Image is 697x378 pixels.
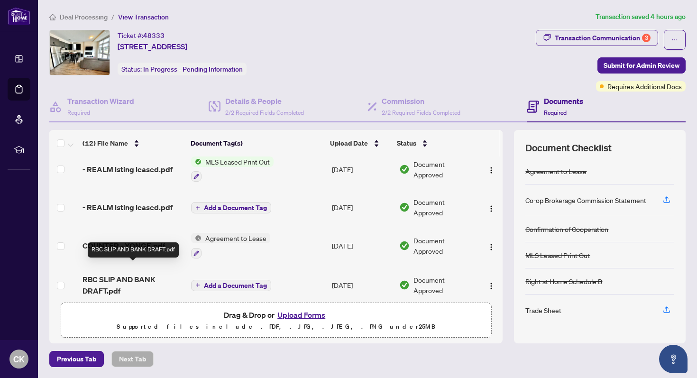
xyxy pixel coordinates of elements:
button: Logo [484,200,499,215]
span: Document Checklist [525,141,612,155]
img: Status Icon [191,157,202,167]
img: Logo [487,205,495,212]
span: 2/2 Required Fields Completed [225,109,304,116]
span: plus [195,205,200,210]
span: Document Approved [413,159,476,180]
span: - REALM lsting leased.pdf [83,202,173,213]
img: logo [8,7,30,25]
div: RBC SLIP AND BANK DRAFT.pdf [88,242,179,258]
th: Status [393,130,477,157]
h4: Documents [544,95,583,107]
th: Upload Date [326,130,393,157]
span: Document Approved [413,235,476,256]
img: Logo [487,166,495,174]
span: Document Approved [413,197,476,218]
div: Confirmation of Cooperation [525,224,608,234]
button: Upload Forms [275,309,328,321]
img: Document Status [399,240,410,251]
img: Status Icon [191,233,202,243]
div: Status: [118,63,247,75]
span: RBC SLIP AND BANK DRAFT.pdf [83,274,183,296]
button: Transaction Communication3 [536,30,658,46]
span: 48333 [143,31,165,40]
li: / [111,11,114,22]
span: Previous Tab [57,351,96,367]
img: Logo [487,243,495,251]
img: Document Status [399,280,410,290]
button: Add a Document Tag [191,279,271,291]
button: Status IconMLS Leased Print Out [191,157,274,182]
td: [DATE] [328,225,395,266]
div: Agreement to Lease [525,166,587,176]
p: Supported files include .PDF, .JPG, .JPEG, .PNG under 25 MB [67,321,485,332]
h4: Details & People [225,95,304,107]
button: Add a Document Tag [191,202,271,214]
th: (12) File Name [79,130,187,157]
span: Upload Date [330,138,368,148]
span: Drag & Drop or [224,309,328,321]
span: ellipsis [671,37,678,43]
div: Transaction Communication [555,30,651,46]
span: - REALM lsting leased.pdf [83,164,173,175]
button: Next Tab [111,351,154,367]
span: Document Approved [413,275,476,295]
span: Add a Document Tag [204,282,267,289]
img: Logo [487,282,495,290]
th: Document Tag(s) [187,130,327,157]
button: Logo [484,238,499,253]
span: [STREET_ADDRESS] [118,41,187,52]
span: (12) File Name [83,138,128,148]
div: 3 [642,34,651,42]
td: [DATE] [328,149,395,190]
h4: Commission [382,95,460,107]
img: IMG-N12320421_1.jpg [50,30,110,75]
button: Status IconAgreement to Lease [191,233,270,258]
article: Transaction saved 4 hours ago [596,11,686,22]
button: Previous Tab [49,351,104,367]
span: Drag & Drop orUpload FormsSupported files include .PDF, .JPG, .JPEG, .PNG under25MB [61,303,491,338]
span: Add a Document Tag [204,204,267,211]
span: MLS Leased Print Out [202,157,274,167]
span: plus [195,283,200,287]
span: COUNTER - YONGE.pdf [83,240,165,251]
td: [DATE] [328,266,395,304]
div: MLS Leased Print Out [525,250,590,260]
button: Add a Document Tag [191,280,271,291]
td: [DATE] [328,189,395,225]
span: In Progress - Pending Information [143,65,243,74]
span: Required [67,109,90,116]
h4: Transaction Wizard [67,95,134,107]
button: Logo [484,277,499,293]
span: View Transaction [118,13,169,21]
button: Submit for Admin Review [597,57,686,74]
div: Ticket #: [118,30,165,41]
span: Submit for Admin Review [604,58,679,73]
img: Document Status [399,164,410,175]
span: Deal Processing [60,13,108,21]
span: Required [544,109,567,116]
button: Logo [484,162,499,177]
span: Agreement to Lease [202,233,270,243]
span: Requires Additional Docs [607,81,682,92]
div: Right at Home Schedule B [525,276,602,286]
button: Open asap [659,345,688,373]
span: home [49,14,56,20]
button: Add a Document Tag [191,202,271,213]
span: Status [397,138,416,148]
div: Trade Sheet [525,305,561,315]
div: Co-op Brokerage Commission Statement [525,195,646,205]
span: CK [13,352,25,366]
img: Document Status [399,202,410,212]
span: 2/2 Required Fields Completed [382,109,460,116]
